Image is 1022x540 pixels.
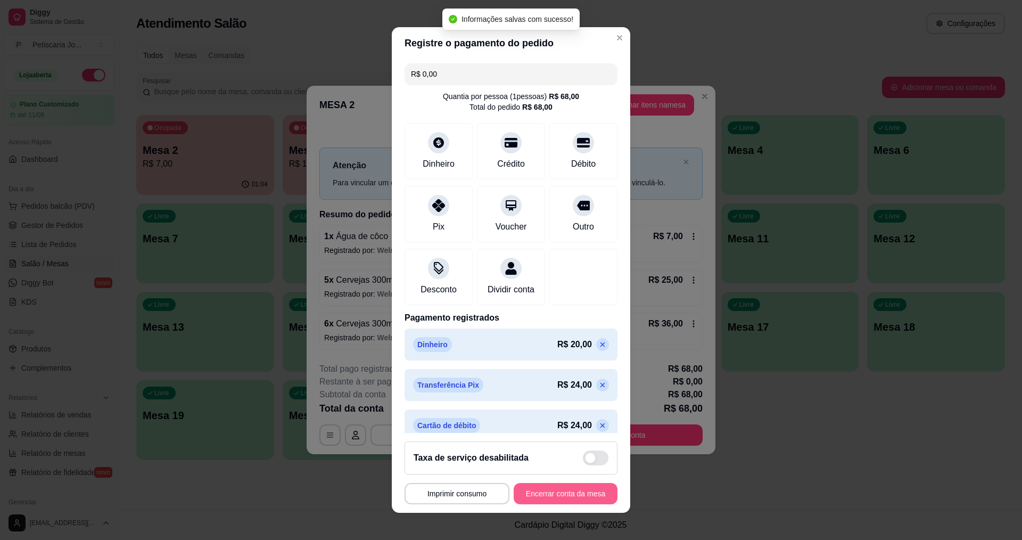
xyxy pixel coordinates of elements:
div: Total do pedido [469,102,553,112]
div: Dinheiro [423,158,455,170]
p: R$ 24,00 [557,419,592,432]
div: Quantia por pessoa ( 1 pessoas) [443,91,579,102]
button: Close [611,29,628,46]
p: Cartão de débito [413,418,480,433]
div: R$ 68,00 [522,102,553,112]
header: Registre o pagamento do pedido [392,27,630,59]
p: R$ 20,00 [557,338,592,351]
div: Crédito [497,158,525,170]
button: Encerrar conta da mesa [514,483,617,504]
div: Pix [433,220,444,233]
button: Imprimir consumo [405,483,509,504]
p: R$ 24,00 [557,379,592,391]
h2: Taxa de serviço desabilitada [414,452,529,464]
div: Dividir conta [488,283,534,296]
p: Dinheiro [413,337,452,352]
div: Desconto [421,283,457,296]
div: Outro [573,220,594,233]
p: Pagamento registrados [405,312,617,324]
div: Voucher [496,220,527,233]
span: check-circle [449,15,457,23]
div: Débito [571,158,596,170]
div: R$ 68,00 [549,91,579,102]
p: Transferência Pix [413,378,483,392]
span: Informações salvas com sucesso! [461,15,573,23]
input: Ex.: hambúrguer de cordeiro [411,63,611,85]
